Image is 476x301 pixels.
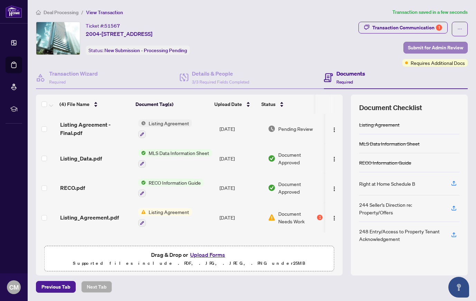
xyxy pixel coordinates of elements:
[372,22,442,33] div: Transaction Communication
[411,59,465,67] span: Requires Additional Docs
[49,259,330,268] p: Supported files include .PDF, .JPG, .JPEG, .PNG under 25 MB
[403,42,468,54] button: Submit for Admin Review
[332,215,337,221] img: Logo
[332,127,337,133] img: Logo
[45,246,334,272] span: Drag & Drop orUpload FormsSupported files include .PDF, .JPG, .JPEG, .PNG under25MB
[138,119,192,138] button: Status IconListing Agreement
[104,47,187,54] span: New Submission - Processing Pending
[36,281,76,293] button: Previous Tab
[217,203,265,232] td: [DATE]
[60,120,133,137] span: Listing Agreement - Final.pdf
[188,250,227,259] button: Upload Forms
[146,179,204,186] span: RECO Information Guide
[392,8,468,16] article: Transaction saved in a few seconds
[268,125,276,133] img: Document Status
[457,27,462,31] span: ellipsis
[278,125,313,133] span: Pending Review
[81,8,83,16] li: /
[9,282,19,292] span: CM
[359,227,443,243] div: 248 Entry/Access to Property Tenant Acknowledgement
[448,277,469,298] button: Open asap
[138,179,204,197] button: Status IconRECO Information Guide
[336,79,353,85] span: Required
[146,119,192,127] span: Listing Agreement
[146,149,212,157] span: MLS Data Information Sheet
[57,95,133,114] th: (4) File Name
[359,201,443,216] div: 244 Seller’s Direction re: Property/Offers
[146,208,192,216] span: Listing Agreement
[278,151,323,166] span: Document Approved
[41,281,70,292] span: Previous Tab
[359,140,420,147] div: MLS Data Information Sheet
[6,5,22,18] img: logo
[86,30,152,38] span: 2004-[STREET_ADDRESS]
[104,23,120,29] span: 51567
[151,250,227,259] span: Drag & Drop or
[332,156,337,162] img: Logo
[138,208,146,216] img: Status Icon
[329,123,340,134] button: Logo
[49,79,66,85] span: Required
[138,179,146,186] img: Status Icon
[192,79,249,85] span: 3/3 Required Fields Completed
[214,100,242,108] span: Upload Date
[49,69,98,78] h4: Transaction Wizard
[268,184,276,192] img: Document Status
[261,100,276,108] span: Status
[317,215,323,220] div: 1
[138,149,212,168] button: Status IconMLS Data Information Sheet
[278,180,323,195] span: Document Approved
[329,182,340,193] button: Logo
[192,69,249,78] h4: Details & People
[358,22,448,33] button: Transaction Communication1
[408,42,463,53] span: Submit for Admin Review
[133,95,212,114] th: Document Tag(s)
[59,100,90,108] span: (4) File Name
[268,214,276,221] img: Document Status
[86,9,123,16] span: View Transaction
[217,114,265,144] td: [DATE]
[212,95,259,114] th: Upload Date
[138,119,146,127] img: Status Icon
[138,208,192,227] button: Status IconListing Agreement
[359,121,400,128] div: Listing Agreement
[359,159,411,166] div: RECO Information Guide
[436,25,442,31] div: 1
[86,46,190,55] div: Status:
[329,212,340,223] button: Logo
[336,69,365,78] h4: Documents
[359,103,422,113] span: Document Checklist
[268,155,276,162] img: Document Status
[44,9,78,16] span: Deal Processing
[36,22,80,55] img: IMG-C12363489_1.jpg
[60,154,102,163] span: Listing_Data.pdf
[217,144,265,173] td: [DATE]
[138,149,146,157] img: Status Icon
[60,184,85,192] span: RECO.pdf
[36,10,41,15] span: home
[81,281,112,293] button: Next Tab
[278,210,316,225] span: Document Needs Work
[259,95,317,114] th: Status
[329,153,340,164] button: Logo
[332,186,337,192] img: Logo
[217,173,265,203] td: [DATE]
[86,22,120,30] div: Ticket #:
[359,180,415,187] div: Right at Home Schedule B
[60,213,119,222] span: Listing_Agreement.pdf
